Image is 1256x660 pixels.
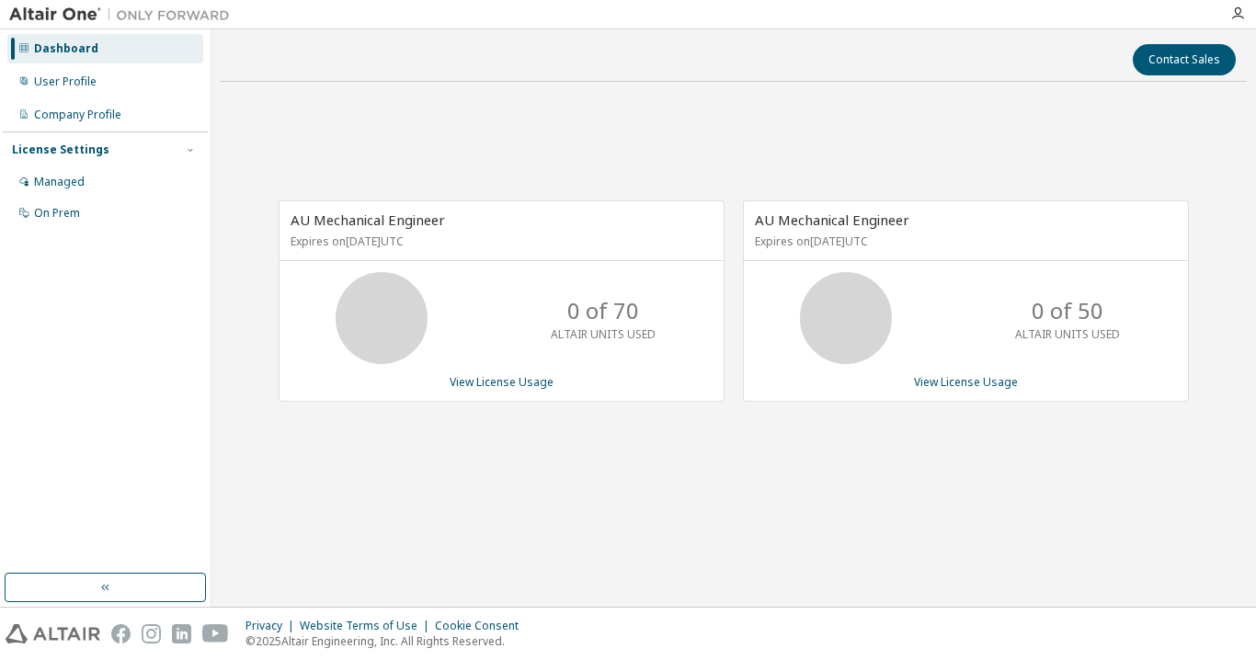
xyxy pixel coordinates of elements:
[567,295,639,326] p: 0 of 70
[551,326,656,342] p: ALTAIR UNITS USED
[1032,295,1103,326] p: 0 of 50
[111,624,131,643] img: facebook.svg
[172,624,191,643] img: linkedin.svg
[300,619,435,633] div: Website Terms of Use
[34,206,80,221] div: On Prem
[34,108,121,122] div: Company Profile
[755,233,1172,249] p: Expires on [DATE] UTC
[34,41,98,56] div: Dashboard
[6,624,100,643] img: altair_logo.svg
[202,624,229,643] img: youtube.svg
[435,619,530,633] div: Cookie Consent
[755,211,909,229] span: AU Mechanical Engineer
[9,6,239,24] img: Altair One
[245,619,300,633] div: Privacy
[34,74,97,89] div: User Profile
[34,175,85,189] div: Managed
[291,233,708,249] p: Expires on [DATE] UTC
[1015,326,1120,342] p: ALTAIR UNITS USED
[245,633,530,649] p: © 2025 Altair Engineering, Inc. All Rights Reserved.
[1133,44,1236,75] button: Contact Sales
[914,374,1018,390] a: View License Usage
[12,142,109,157] div: License Settings
[142,624,161,643] img: instagram.svg
[291,211,445,229] span: AU Mechanical Engineer
[450,374,554,390] a: View License Usage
